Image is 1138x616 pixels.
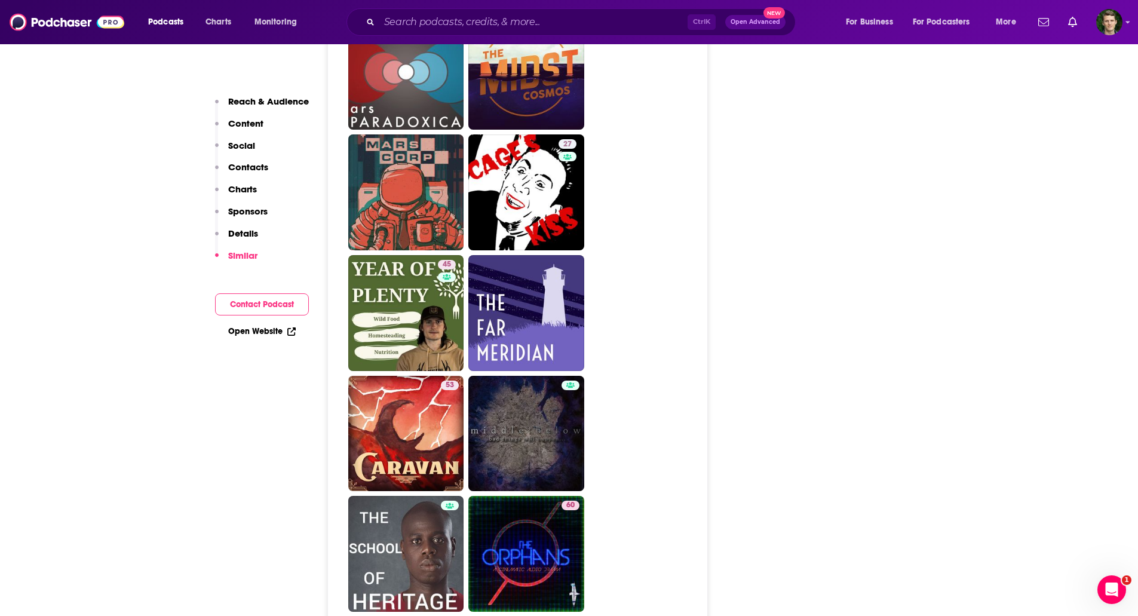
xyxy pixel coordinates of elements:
p: Reach & Audience [228,96,309,107]
span: More [996,14,1016,30]
button: Open AdvancedNew [725,15,786,29]
span: 60 [566,499,575,511]
span: Open Advanced [731,19,780,25]
a: 53 [348,376,464,492]
a: 27 [468,134,584,250]
p: Similar [228,250,257,261]
button: open menu [838,13,908,32]
p: Content [228,118,263,129]
a: Show notifications dropdown [1033,12,1054,32]
button: Charts [215,183,257,206]
a: 60 [562,501,579,510]
a: Open Website [228,326,296,336]
iframe: Intercom live chat [1097,575,1126,604]
button: Contact Podcast [215,293,309,315]
a: 60 [348,14,464,130]
div: Search podcasts, credits, & more... [358,8,807,36]
button: Similar [215,250,257,272]
a: 60 [468,496,584,612]
button: Social [215,140,255,162]
p: Social [228,140,255,151]
a: 45 [438,260,456,269]
span: 45 [443,259,451,271]
button: Show profile menu [1096,9,1122,35]
img: Podchaser - Follow, Share and Rate Podcasts [10,11,124,33]
button: open menu [987,13,1031,32]
button: open menu [140,13,199,32]
img: User Profile [1096,9,1122,35]
a: Show notifications dropdown [1063,12,1082,32]
span: For Podcasters [913,14,970,30]
a: 70 [468,14,584,130]
button: Contacts [215,161,268,183]
p: Charts [228,183,257,195]
span: Logged in as drew.kilman [1096,9,1122,35]
button: Sponsors [215,206,268,228]
span: Ctrl K [688,14,716,30]
button: Reach & Audience [215,96,309,118]
a: 27 [559,139,576,149]
input: Search podcasts, credits, & more... [379,13,688,32]
span: 27 [563,139,572,151]
button: open menu [246,13,312,32]
span: Charts [205,14,231,30]
p: Contacts [228,161,268,173]
span: 53 [446,379,454,391]
button: open menu [905,13,987,32]
a: 53 [441,381,459,390]
span: New [763,7,785,19]
span: Podcasts [148,14,183,30]
span: For Business [846,14,893,30]
a: Charts [198,13,238,32]
a: 45 [348,255,464,371]
button: Details [215,228,258,250]
p: Sponsors [228,206,268,217]
button: Content [215,118,263,140]
span: Monitoring [254,14,297,30]
p: Details [228,228,258,239]
span: 1 [1122,575,1131,585]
